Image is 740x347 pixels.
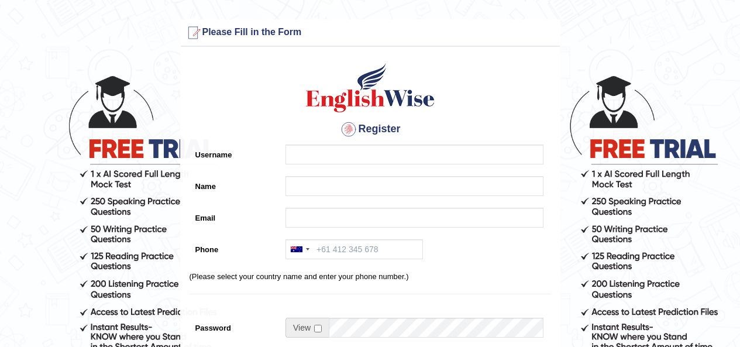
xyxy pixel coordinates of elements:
[314,325,322,332] input: Show/Hide Password
[286,240,313,259] div: Australia: +61
[190,145,280,160] label: Username
[190,176,280,192] label: Name
[190,120,551,139] h4: Register
[190,239,280,255] label: Phone
[190,208,280,224] label: Email
[304,61,437,114] img: Logo of English Wise create a new account for intelligent practice with AI
[184,23,557,42] h3: Please Fill in the Form
[285,239,423,259] input: +61 412 345 678
[190,271,551,282] p: (Please select your country name and enter your phone number.)
[190,318,280,334] label: Password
